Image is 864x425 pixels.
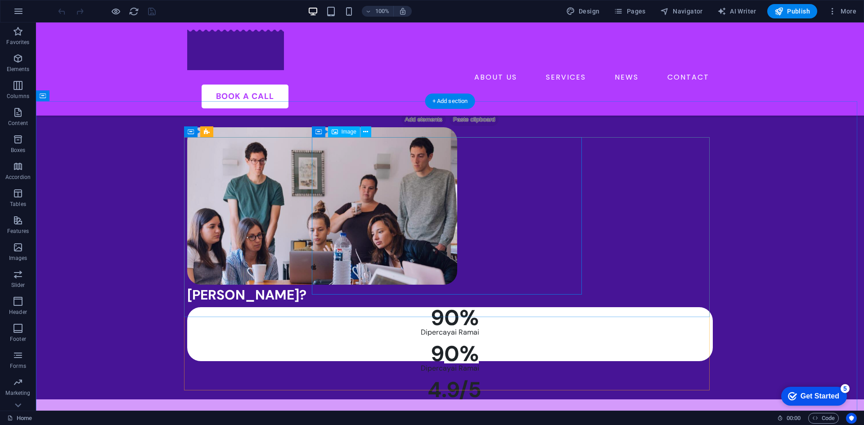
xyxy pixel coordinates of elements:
[27,10,65,18] div: Get Started
[8,120,28,127] p: Content
[5,174,31,181] p: Accordion
[11,282,25,289] p: Slider
[717,7,756,16] span: AI Writer
[425,94,475,109] div: + Add section
[10,201,26,208] p: Tables
[9,255,27,262] p: Images
[9,309,27,316] p: Header
[767,4,817,18] button: Publish
[7,228,29,235] p: Features
[787,413,801,424] span: 00 00
[774,7,810,16] span: Publish
[10,336,26,343] p: Footer
[562,4,603,18] div: Design (Ctrl+Alt+Y)
[11,147,26,154] p: Boxes
[67,2,76,11] div: 5
[793,415,794,421] span: :
[10,362,26,370] p: Forms
[7,66,30,73] p: Elements
[129,6,139,17] i: Reload page
[610,4,649,18] button: Pages
[399,7,407,15] i: On resize automatically adjust zoom level to fit chosen device.
[342,129,356,134] span: Image
[614,7,645,16] span: Pages
[5,389,30,397] p: Marketing
[660,7,703,16] span: Navigator
[362,6,394,17] button: 100%
[110,6,121,17] button: Click here to leave preview mode and continue editing
[714,4,760,18] button: AI Writer
[657,4,706,18] button: Navigator
[7,93,29,100] p: Columns
[808,413,839,424] button: Code
[562,4,603,18] button: Design
[365,91,410,103] span: Add elements
[375,6,390,17] h6: 100%
[777,413,801,424] h6: Session time
[7,413,32,424] a: Click to cancel selection. Double-click to open Pages
[846,413,857,424] button: Usercentrics
[6,39,29,46] p: Favorites
[812,413,835,424] span: Code
[824,4,860,18] button: More
[7,4,73,23] div: Get Started 5 items remaining, 0% complete
[128,6,139,17] button: reload
[828,7,856,16] span: More
[414,91,463,103] span: Paste clipboard
[566,7,600,16] span: Design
